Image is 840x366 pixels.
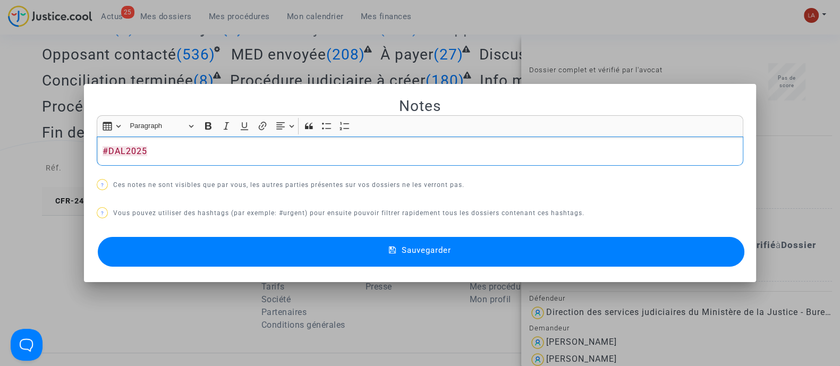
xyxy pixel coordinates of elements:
[97,115,743,136] div: Editor toolbar
[402,245,451,255] span: Sauvegarder
[130,120,185,132] span: Paragraph
[125,118,199,134] button: Paragraph
[97,137,743,166] div: Rich Text Editor, main
[11,329,43,361] iframe: Help Scout Beacon - Open
[98,237,744,267] button: Sauvegarder
[103,146,147,156] span: #DAL2025
[101,182,104,188] span: ?
[101,210,104,216] span: ?
[97,178,743,192] p: Ces notes ne sont visibles que par vous, les autres parties présentes sur vos dossiers ne les ver...
[97,207,743,220] p: Vous pouvez utiliser des hashtags (par exemple: #urgent) pour ensuite pouvoir filtrer rapidement ...
[97,97,743,115] h2: Notes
